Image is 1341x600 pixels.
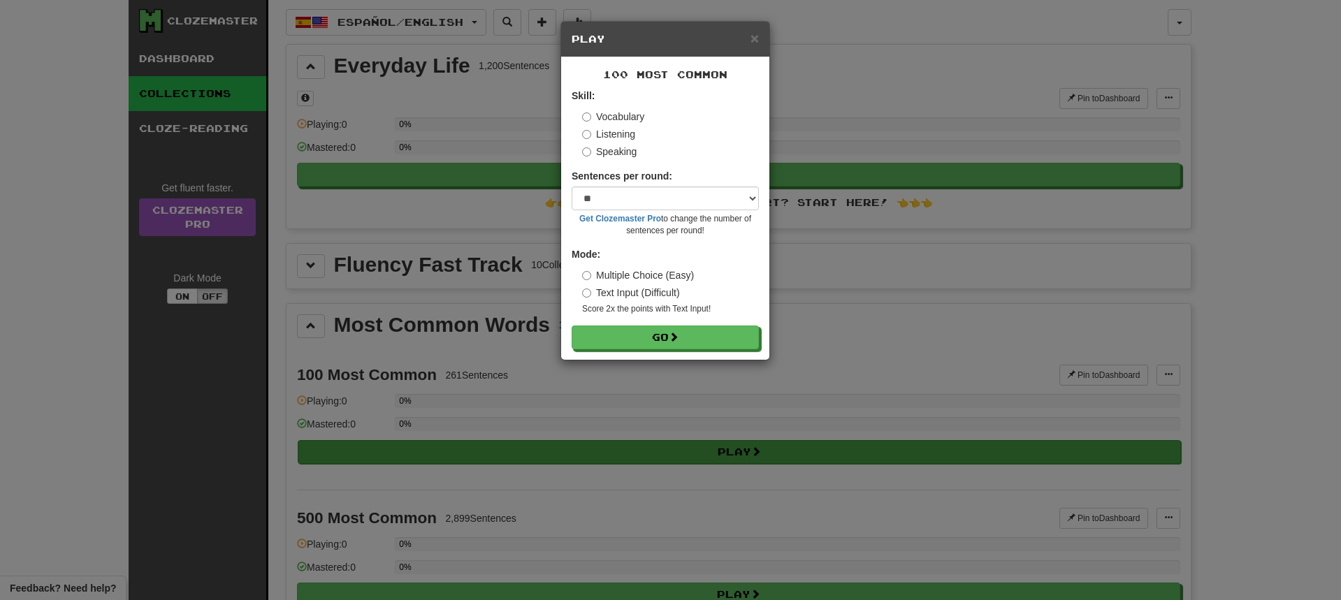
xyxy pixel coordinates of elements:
[582,288,591,298] input: Text Input (Difficult)
[582,130,591,139] input: Listening
[582,147,591,156] input: Speaking
[751,30,759,46] span: ×
[572,90,595,101] strong: Skill:
[582,127,635,141] label: Listening
[572,325,759,349] button: Go
[582,145,637,159] label: Speaking
[572,32,759,46] h5: Play
[572,169,672,183] label: Sentences per round:
[579,214,661,224] a: Get Clozemaster Pro
[572,249,600,260] strong: Mode:
[603,68,727,80] span: 100 Most Common
[582,110,644,124] label: Vocabulary
[582,271,591,280] input: Multiple Choice (Easy)
[582,286,680,300] label: Text Input (Difficult)
[582,303,759,315] small: Score 2x the points with Text Input !
[572,213,759,237] small: to change the number of sentences per round!
[582,268,694,282] label: Multiple Choice (Easy)
[582,112,591,122] input: Vocabulary
[751,31,759,45] button: Close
